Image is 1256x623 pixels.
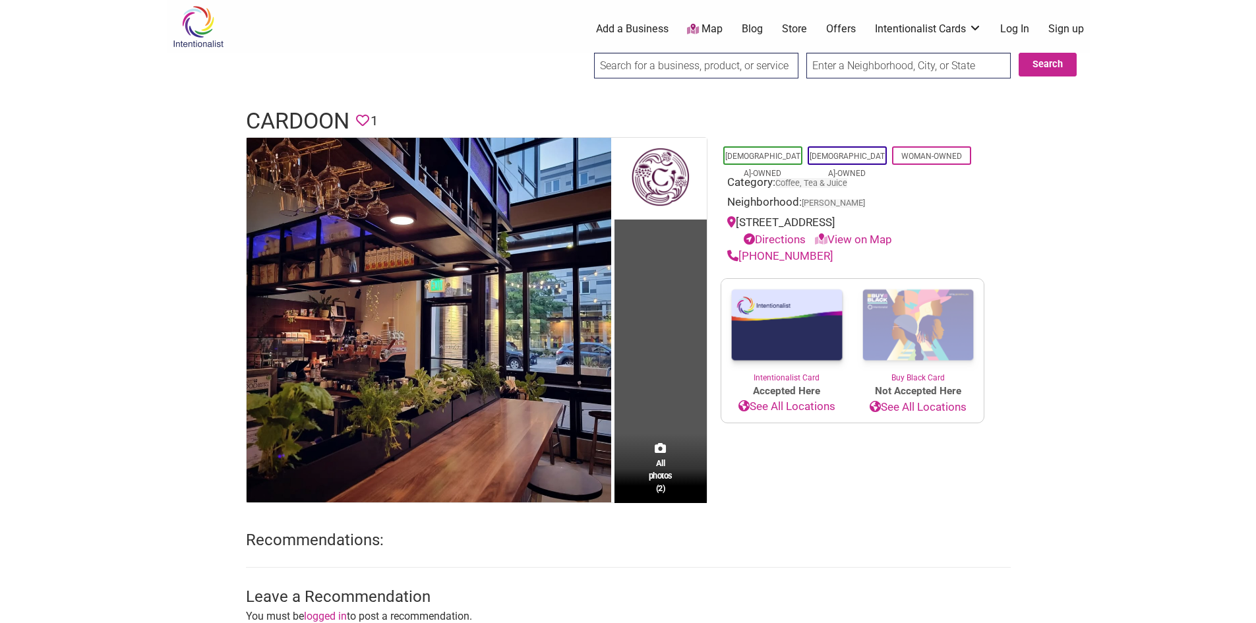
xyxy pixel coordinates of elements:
a: Blog [742,22,763,36]
img: Cardoon - Interior [247,138,611,502]
img: Intentionalist Card [721,279,852,372]
img: Intentionalist [167,5,229,48]
a: Log In [1000,22,1029,36]
a: Intentionalist Card [721,279,852,384]
div: [STREET_ADDRESS] [727,214,978,248]
div: Neighborhood: [727,194,978,214]
a: [DEMOGRAPHIC_DATA]-Owned [725,152,800,178]
h1: Cardoon [246,105,349,137]
a: Offers [826,22,856,36]
a: Buy Black Card [852,279,984,384]
div: Category: [727,174,978,194]
img: Buy Black Card [852,279,984,372]
span: 1 [371,111,378,131]
span: Accepted Here [721,384,852,399]
input: Search for a business, product, or service [594,53,798,78]
a: Sign up [1048,22,1084,36]
a: [PHONE_NUMBER] [727,249,833,262]
a: Intentionalist Cards [875,22,982,36]
h2: Recommendations: [246,529,1011,552]
span: [PERSON_NAME] [802,199,865,208]
a: Store [782,22,807,36]
input: Enter a Neighborhood, City, or State [806,53,1011,78]
span: Not Accepted Here [852,384,984,399]
a: Directions [744,233,806,246]
a: Coffee, Tea & Juice [775,178,847,188]
h3: Leave a Recommendation [246,586,1011,608]
a: See All Locations [852,399,984,416]
a: logged in [304,610,347,622]
a: Map [687,22,723,37]
span: All photos (2) [649,457,673,494]
a: View on Map [815,233,892,246]
a: Add a Business [596,22,669,36]
a: [DEMOGRAPHIC_DATA]-Owned [810,152,885,178]
button: Search [1019,53,1077,76]
a: Woman-Owned [901,152,962,161]
a: See All Locations [721,398,852,415]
